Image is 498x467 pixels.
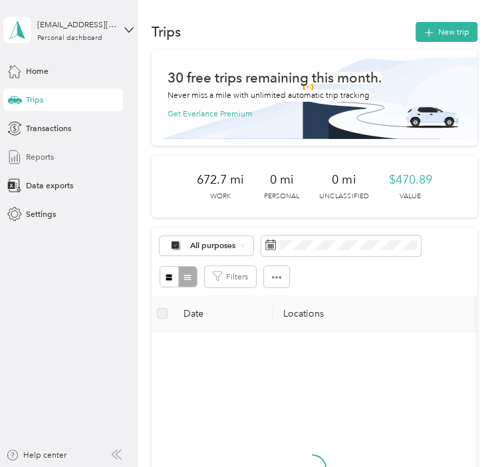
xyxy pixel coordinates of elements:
[270,172,294,188] span: 0 mi
[26,151,54,163] span: Reports
[400,192,421,202] p: Value
[388,172,432,188] span: $470.89
[37,35,102,42] div: Personal dashboard
[190,241,236,249] span: All purposes
[332,172,356,188] span: 0 mi
[424,392,498,467] iframe: Everlance-gr Chat Button Frame
[210,192,231,202] p: Work
[37,19,120,31] div: [EMAIL_ADDRESS][DOMAIN_NAME]
[319,192,368,202] p: Unclassified
[197,172,244,188] span: 672.7 mi
[168,72,382,84] h1: 30 free trips remaining this month.
[168,90,370,102] p: Never miss a mile with unlimited automatic trip tracking
[26,94,43,106] span: Trips
[152,26,181,38] h1: Trips
[205,266,256,287] button: Filters
[26,208,56,220] span: Settings
[6,449,66,461] button: Help center
[264,192,299,202] p: Personal
[416,22,477,42] button: New trip
[173,295,273,332] th: Date
[152,50,477,146] img: Banner
[26,122,71,134] span: Transactions
[26,65,49,77] span: Home
[168,108,253,120] button: Get Everlance Premium
[26,180,73,192] span: Data exports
